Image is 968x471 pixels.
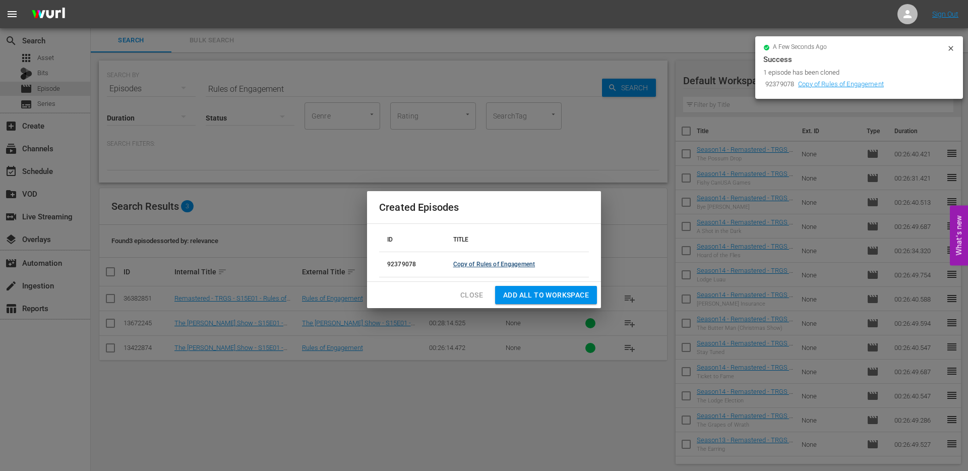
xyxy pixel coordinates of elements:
a: Copy of Rules of Engagement [798,80,884,88]
span: menu [6,8,18,20]
td: 92379078 [379,252,445,277]
button: Add all to Workspace [495,286,597,305]
span: a few seconds ago [773,43,827,51]
button: Open Feedback Widget [950,206,968,266]
span: Close [460,289,483,302]
a: Sign Out [932,10,958,18]
a: Copy of Rules of Engagement [453,261,535,268]
img: ans4CAIJ8jUAAAAAAAAAAAAAAAAAAAAAAAAgQb4GAAAAAAAAAAAAAAAAAAAAAAAAJMjXAAAAAAAAAAAAAAAAAAAAAAAAgAT5G... [24,3,73,26]
th: TITLE [445,228,589,252]
button: Close [452,286,491,305]
th: ID [379,228,445,252]
td: 92379078 [763,78,796,91]
span: Add all to Workspace [503,289,589,302]
div: 1 episode has been cloned [763,68,944,78]
h2: Created Episodes [379,199,589,215]
div: Success [763,53,955,66]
